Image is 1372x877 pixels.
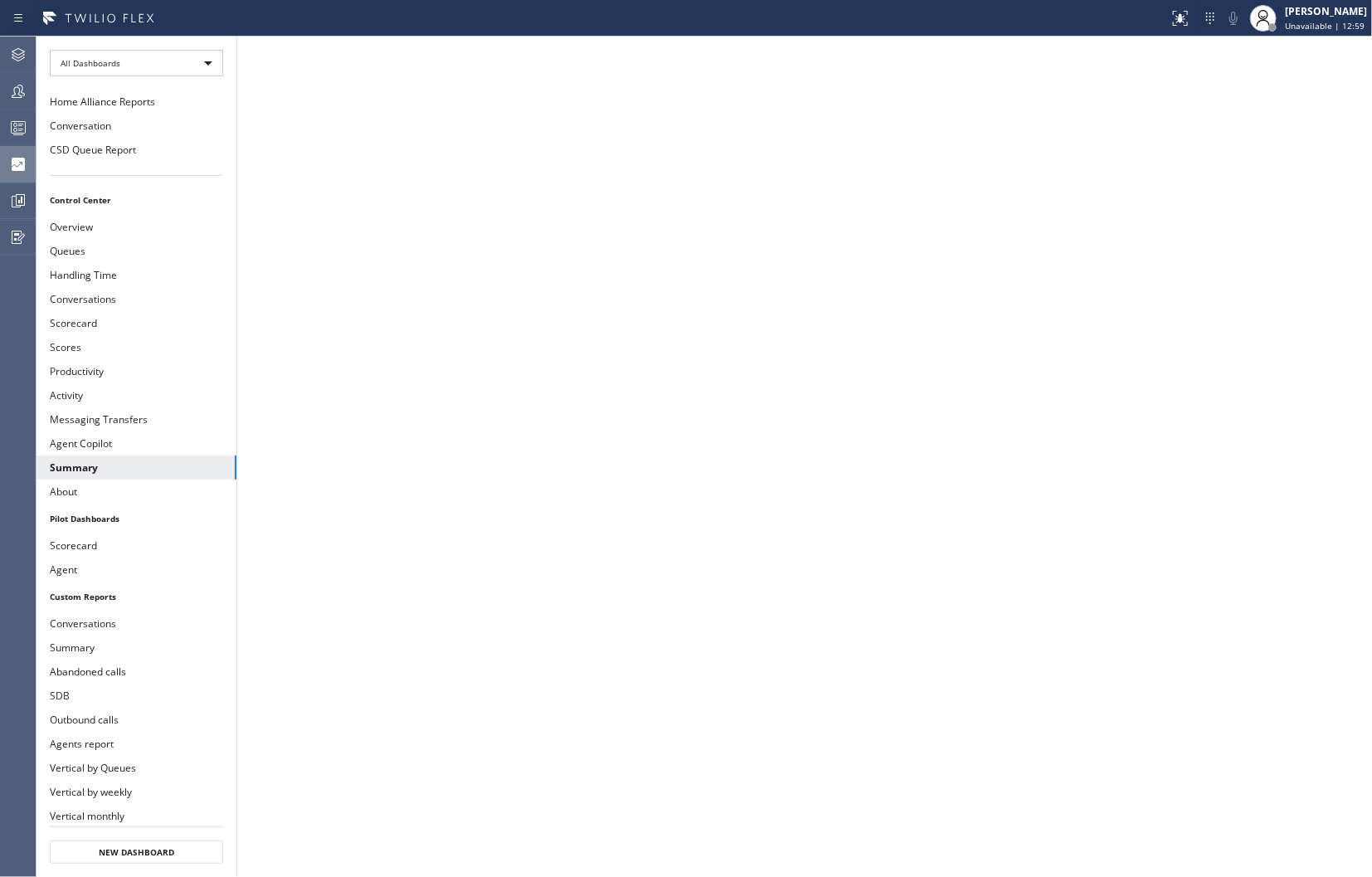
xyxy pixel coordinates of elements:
[36,804,236,828] button: Vertical monthly
[36,756,236,780] button: Vertical by Queues
[36,138,236,162] button: CSD Queue Report
[1285,20,1365,32] span: Unavailable | 12:59
[237,37,1372,877] iframe: dashboard_9f6bb337dffe
[36,407,236,431] button: Messaging Transfers
[36,636,236,660] button: Summary
[36,480,236,504] button: About
[36,383,236,407] button: Activity
[36,431,236,456] button: Agent Copilot
[36,189,236,211] li: Control Center
[36,660,236,684] button: Abandoned calls
[36,311,236,335] button: Scorecard
[36,215,236,239] button: Overview
[36,708,236,732] button: Outbound calls
[36,508,236,529] li: Pilot Dashboards
[36,611,236,636] button: Conversations
[36,114,236,138] button: Conversation
[36,586,236,607] li: Custom Reports
[36,456,236,480] button: Summary
[50,50,223,76] div: All Dashboards
[36,263,236,287] button: Handling Time
[36,239,236,263] button: Queues
[36,90,236,114] button: Home Alliance Reports
[1222,7,1245,30] button: Mute
[36,534,236,558] button: Scorecard
[1285,4,1367,18] div: [PERSON_NAME]
[36,780,236,804] button: Vertical by weekly
[36,732,236,756] button: Agents report
[36,335,236,359] button: Scores
[36,287,236,311] button: Conversations
[36,558,236,582] button: Agent
[50,840,223,864] button: New Dashboard
[36,684,236,708] button: SDB
[36,359,236,383] button: Productivity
